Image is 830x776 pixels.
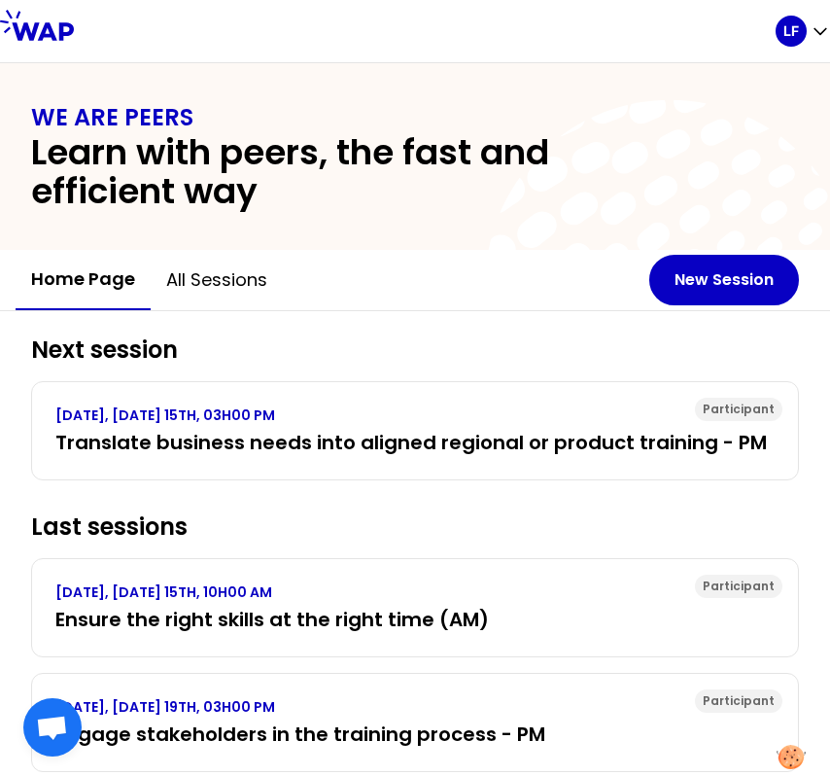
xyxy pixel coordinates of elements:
button: All sessions [151,251,283,309]
div: Participant [695,398,782,421]
p: [DATE], [DATE] 19TH, 03H00 PM [55,697,775,717]
h3: Ensure the right skills at the right time (AM) [55,606,775,633]
div: Ouvrir le chat [23,698,82,757]
h3: Engage stakeholders in the training process - PM [55,721,775,748]
h2: Next session [31,335,799,366]
div: Participant [695,689,782,713]
p: LF [783,21,799,41]
a: [DATE], [DATE] 19TH, 03H00 PMEngage stakeholders in the training process - PM [55,697,775,748]
p: [DATE], [DATE] 15TH, 10H00 AM [55,582,775,602]
h2: Learn with peers, the fast and efficient way [31,133,684,211]
button: New Session [649,255,799,305]
a: [DATE], [DATE] 15TH, 03H00 PMTranslate business needs into aligned regional or product training - PM [55,406,775,456]
a: [DATE], [DATE] 15TH, 10H00 AMEnsure the right skills at the right time (AM) [55,582,775,633]
button: LF [776,16,830,47]
h1: WE ARE PEERS [31,102,799,133]
p: [DATE], [DATE] 15TH, 03H00 PM [55,406,775,425]
button: Home page [16,250,151,310]
h2: Last sessions [31,511,799,543]
h3: Translate business needs into aligned regional or product training - PM [55,429,775,456]
div: Participant [695,575,782,598]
